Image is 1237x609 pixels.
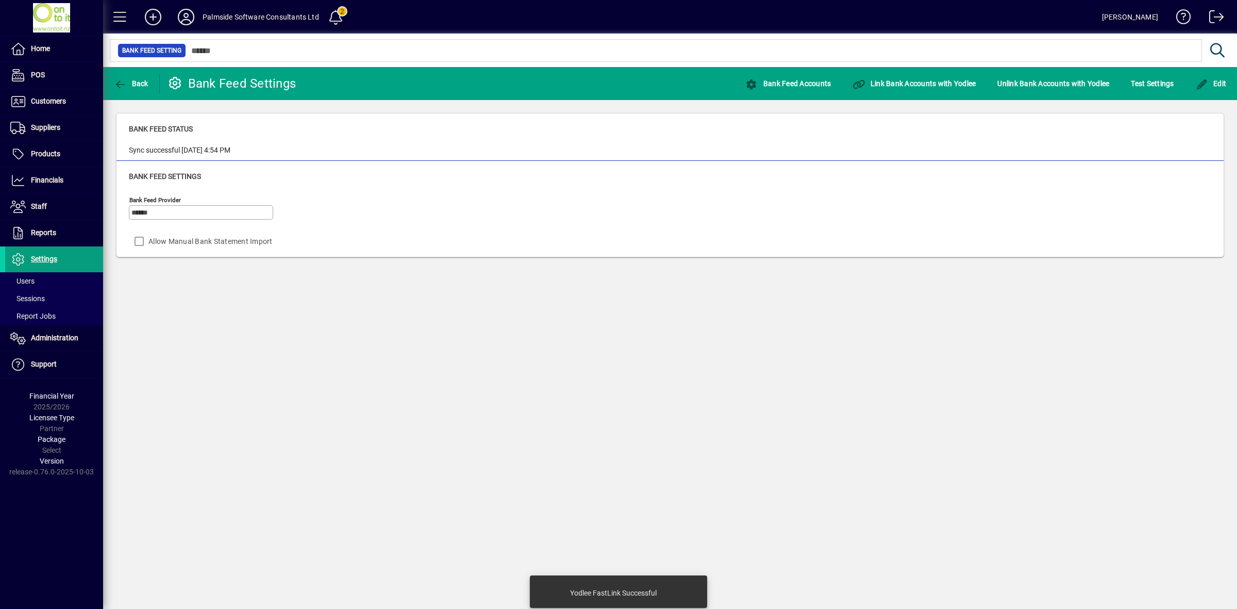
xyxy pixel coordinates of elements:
div: Palmside Software Consultants Ltd [203,9,319,25]
a: Suppliers [5,115,103,141]
a: Administration [5,325,103,351]
button: Profile [170,8,203,26]
button: Add [137,8,170,26]
span: Products [31,150,60,158]
a: Sessions [5,290,103,307]
span: Sessions [10,294,45,303]
span: Home [31,44,50,53]
a: Support [5,352,103,377]
div: Yodlee FastLink Successful [570,588,657,598]
a: Home [5,36,103,62]
span: Users [10,277,35,285]
span: Bank Feed Settings [129,172,201,180]
div: Sync successful [DATE] 4:54 PM [129,145,230,156]
a: Products [5,141,103,167]
span: Test Settings [1131,75,1174,92]
a: Users [5,272,103,290]
a: POS [5,62,103,88]
span: Staff [31,202,47,210]
span: Settings [31,255,57,263]
a: Reports [5,220,103,246]
span: Link Bank Accounts with Yodlee [852,79,976,88]
span: Financials [31,176,63,184]
span: Back [114,79,148,88]
button: Bank Feed Accounts [743,74,833,93]
a: Knowledge Base [1168,2,1191,36]
span: Financial Year [29,392,74,400]
button: Back [111,74,151,93]
span: Package [38,435,65,443]
span: Report Jobs [10,312,56,320]
a: Report Jobs [5,307,103,325]
button: Test Settings [1128,74,1176,93]
button: Link Bank Accounts with Yodlee [850,74,978,93]
button: Unlink Bank Accounts with Yodlee [995,74,1112,93]
a: Financials [5,168,103,193]
div: Bank Feed Settings [168,75,296,92]
span: Support [31,360,57,368]
span: POS [31,71,45,79]
span: Licensee Type [29,414,74,422]
span: Version [40,457,64,465]
span: Edit [1196,79,1227,88]
span: Reports [31,228,56,237]
span: Administration [31,334,78,342]
a: Logout [1201,2,1224,36]
app-page-header-button: Back [103,74,160,93]
span: Bank Feed Setting [122,45,181,56]
span: Unlink Bank Accounts with Yodlee [997,75,1109,92]
div: [PERSON_NAME] [1102,9,1158,25]
a: Customers [5,89,103,114]
span: Suppliers [31,123,60,131]
button: Edit [1193,74,1229,93]
span: Bank Feed Accounts [745,79,831,88]
span: Customers [31,97,66,105]
a: Staff [5,194,103,220]
span: Bank Feed Status [129,125,193,133]
mat-label: Bank Feed Provider [129,196,181,204]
